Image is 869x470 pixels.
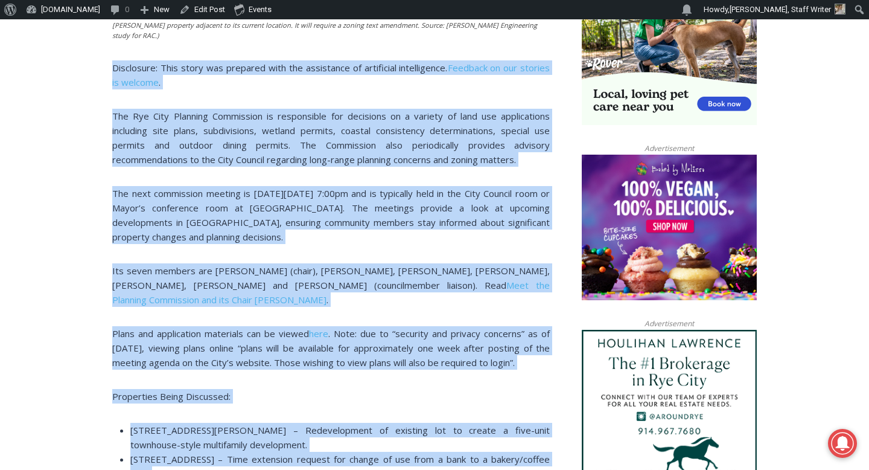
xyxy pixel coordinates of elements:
[632,318,706,329] span: Advertisement
[112,390,231,402] span: Properties Being Discussed:
[112,327,309,340] span: Plans and application materials can be viewed
[159,76,161,88] span: .
[4,124,118,170] span: Open Tues. - Sun. [PHONE_NUMBER]
[835,4,845,14] img: (PHOTO: MyRye.com Summer 2023 intern Beatrice Larzul.)
[730,5,831,14] span: [PERSON_NAME], Staff Writer
[112,9,550,41] figcaption: (PHOTO: The [GEOGRAPHIC_DATA] has developed a conceptual plan and renderings for the development ...
[130,424,550,451] span: [STREET_ADDRESS][PERSON_NAME] – Redevelopment of existing lot to create a five-unit townhouse-sty...
[1,121,121,150] a: Open Tues. - Sun. [PHONE_NUMBER]
[290,117,585,150] a: Intern @ [DOMAIN_NAME]
[112,62,448,74] span: Disclosure: This story was prepared with the assistance of artificial intelligence.
[112,110,550,166] span: The Rye City Planning Commission is responsible for decisions on a variety of land use applicatio...
[632,143,706,154] span: Advertisement
[112,265,550,291] span: Its seven members are [PERSON_NAME] (chair), [PERSON_NAME], [PERSON_NAME], [PERSON_NAME], [PERSON...
[112,187,550,243] span: The next commission meeting is [DATE][DATE] 7:00pm and is typically held in the City Council room...
[582,155,757,301] img: Baked by Melissa
[124,76,171,144] div: "Chef [PERSON_NAME] omakase menu is nirvana for lovers of great Japanese food."
[112,279,550,306] a: Meet the Planning Commission and its Chair [PERSON_NAME]
[305,1,570,117] div: "[PERSON_NAME] and I covered the [DATE] Parade, which was a really eye opening experience as I ha...
[316,120,559,147] span: Intern @ [DOMAIN_NAME]
[112,327,550,369] span: . Note: due to “security and privacy concerns” as of [DATE], viewing plans online “plans will be ...
[112,62,550,88] a: Feedback on our stories is welcome
[309,327,328,340] a: here
[326,294,328,306] span: .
